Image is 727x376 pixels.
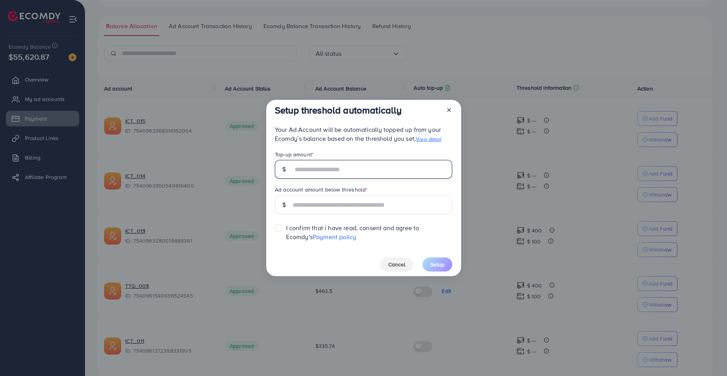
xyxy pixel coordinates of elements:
[430,261,444,268] span: Setup
[423,257,452,271] button: Setup
[286,223,452,241] span: I confirm that i have read, consent and agree to Ecomdy's
[313,232,356,241] a: Payment policy
[275,125,441,143] span: Your Ad Account will be automatically topped up from your Ecomdy’s balance based on the threshold...
[380,257,413,271] button: Cancel
[275,151,314,158] label: Top-up amount
[416,135,441,142] a: View detail
[694,341,721,370] iframe: Chat
[275,105,402,116] h3: Setup threshold automatically
[275,186,368,193] label: Ad account amount below threshold
[388,261,405,268] span: Cancel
